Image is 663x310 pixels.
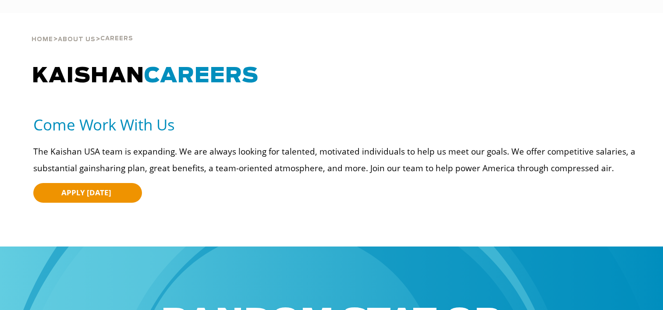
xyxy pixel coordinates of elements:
span: CAREERS [144,66,259,87]
span: About Us [58,37,96,42]
p: The Kaishan USA team is expanding. We are always looking for talented, motivated individuals to h... [33,143,637,176]
h5: Come Work With Us [33,115,637,134]
a: About Us [58,35,96,43]
a: APPLY [DATE] [33,183,142,203]
span: KAISHAN [32,66,259,87]
span: APPLY [DATE] [61,187,111,197]
span: Careers [100,36,133,42]
span: Home [32,37,53,42]
div: > > [32,13,133,46]
a: Home [32,35,53,43]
